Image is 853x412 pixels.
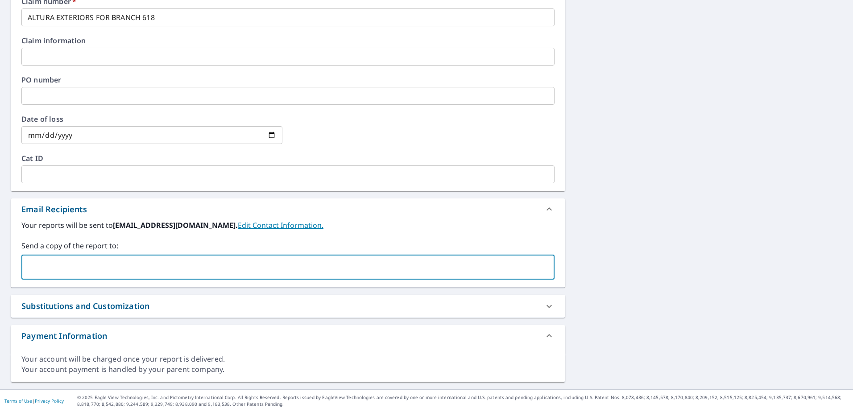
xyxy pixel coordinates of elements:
div: Your account will be charged once your report is delivered. [21,354,555,364]
a: EditContactInfo [238,220,323,230]
label: Claim information [21,37,555,44]
label: Your reports will be sent to [21,220,555,231]
p: | [4,398,64,404]
label: Date of loss [21,115,282,123]
a: Privacy Policy [35,398,64,404]
a: Terms of Use [4,398,32,404]
div: Email Recipients [11,198,565,220]
label: PO number [21,76,555,83]
p: © 2025 Eagle View Technologies, Inc. and Pictometry International Corp. All Rights Reserved. Repo... [77,394,849,408]
label: Send a copy of the report to: [21,240,555,251]
label: Cat ID [21,155,555,162]
div: Payment Information [21,330,107,342]
div: Email Recipients [21,203,87,215]
div: Your account payment is handled by your parent company. [21,364,555,375]
div: Payment Information [11,325,565,346]
div: Substitutions and Customization [11,295,565,317]
div: Substitutions and Customization [21,300,149,312]
b: [EMAIL_ADDRESS][DOMAIN_NAME]. [113,220,238,230]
